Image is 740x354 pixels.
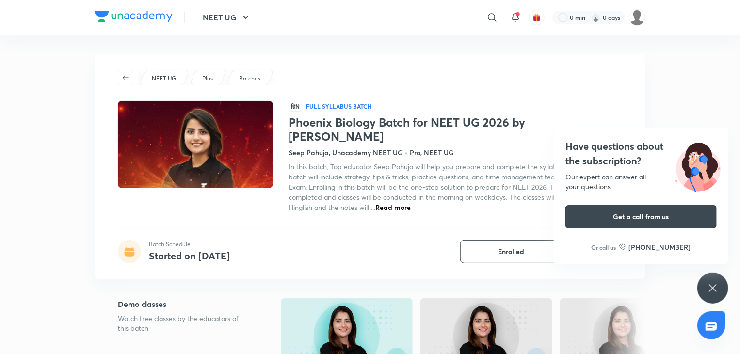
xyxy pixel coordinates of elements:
h6: [PHONE_NUMBER] [629,242,691,252]
p: Watch free classes by the educators of this batch [118,314,250,333]
p: Plus [202,74,213,83]
img: Tanya Kumari [629,9,645,26]
button: avatar [529,10,545,25]
button: Get a call from us [565,205,717,228]
div: Our expert can answer all your questions [565,172,717,192]
a: Company Logo [95,11,173,25]
span: Read more [375,203,411,212]
button: Enrolled [460,240,562,263]
h1: Phoenix Biology Batch for NEET UG 2026 by [PERSON_NAME] [289,115,622,144]
p: Batch Schedule [149,240,230,249]
img: Thumbnail [116,100,274,189]
img: Company Logo [95,11,173,22]
span: In this batch, Top educator Seep Pahuja will help you prepare and complete the syllabus of Biolog... [289,162,621,212]
img: streak [591,13,601,22]
p: Batches [239,74,260,83]
span: हिN [289,101,302,112]
a: Batches [238,74,262,83]
img: avatar [532,13,541,22]
p: Or call us [592,243,616,252]
a: Plus [201,74,215,83]
a: NEET UG [150,74,178,83]
h4: Have questions about the subscription? [565,139,717,168]
h4: Started on [DATE] [149,249,230,262]
a: [PHONE_NUMBER] [619,242,691,252]
img: ttu_illustration_new.svg [667,139,728,192]
span: Enrolled [498,247,524,257]
h4: Seep Pahuja, Unacademy NEET UG - Pro, NEET UG [289,147,454,158]
p: Full Syllabus Batch [306,102,372,110]
p: NEET UG [152,74,176,83]
button: NEET UG [197,8,257,27]
h5: Demo classes [118,298,250,310]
